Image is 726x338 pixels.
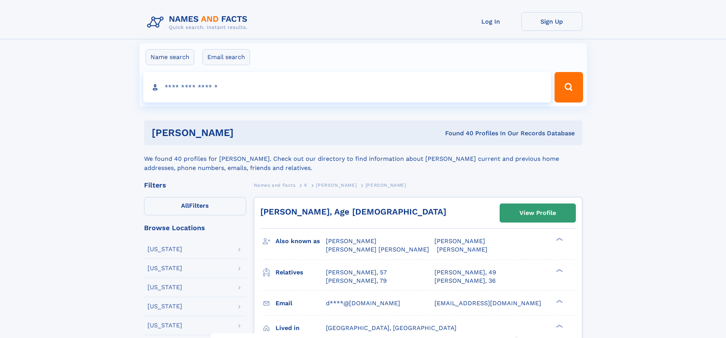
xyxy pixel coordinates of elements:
span: [PERSON_NAME] [434,237,485,245]
div: [US_STATE] [147,246,182,252]
a: [PERSON_NAME] [316,180,357,190]
label: Name search [146,49,194,65]
span: All [181,202,189,209]
h1: [PERSON_NAME] [152,128,340,138]
div: We found 40 profiles for [PERSON_NAME]. Check out our directory to find information about [PERSON... [144,145,582,173]
input: search input [143,72,551,103]
div: ❯ [554,324,563,328]
div: [US_STATE] [147,265,182,271]
span: [PERSON_NAME] [PERSON_NAME] [326,246,429,253]
button: Search Button [555,72,583,103]
a: [PERSON_NAME], 57 [326,268,387,277]
div: [US_STATE] [147,284,182,290]
h3: Also known as [276,235,326,248]
a: Names and Facts [254,180,296,190]
span: [EMAIL_ADDRESS][DOMAIN_NAME] [434,300,541,307]
span: [GEOGRAPHIC_DATA], [GEOGRAPHIC_DATA] [326,324,457,332]
a: Log In [460,12,521,31]
a: Sign Up [521,12,582,31]
a: [PERSON_NAME], 49 [434,268,496,277]
span: K [304,183,308,188]
div: [US_STATE] [147,322,182,328]
img: Logo Names and Facts [144,12,254,33]
div: ❯ [554,268,563,273]
div: ❯ [554,299,563,304]
a: [PERSON_NAME], Age [DEMOGRAPHIC_DATA] [260,207,446,216]
div: Browse Locations [144,224,246,231]
h3: Email [276,297,326,310]
div: Filters [144,182,246,189]
a: [PERSON_NAME], 36 [434,277,496,285]
span: [PERSON_NAME] [326,237,377,245]
div: Found 40 Profiles In Our Records Database [339,129,575,138]
label: Email search [202,49,250,65]
span: [PERSON_NAME] [437,246,487,253]
span: [PERSON_NAME] [316,183,357,188]
div: View Profile [519,204,556,222]
a: View Profile [500,204,575,222]
label: Filters [144,197,246,215]
a: [PERSON_NAME], 79 [326,277,387,285]
div: ❯ [554,237,563,242]
span: [PERSON_NAME] [365,183,406,188]
h3: Lived in [276,322,326,335]
div: [US_STATE] [147,303,182,309]
h3: Relatives [276,266,326,279]
a: K [304,180,308,190]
